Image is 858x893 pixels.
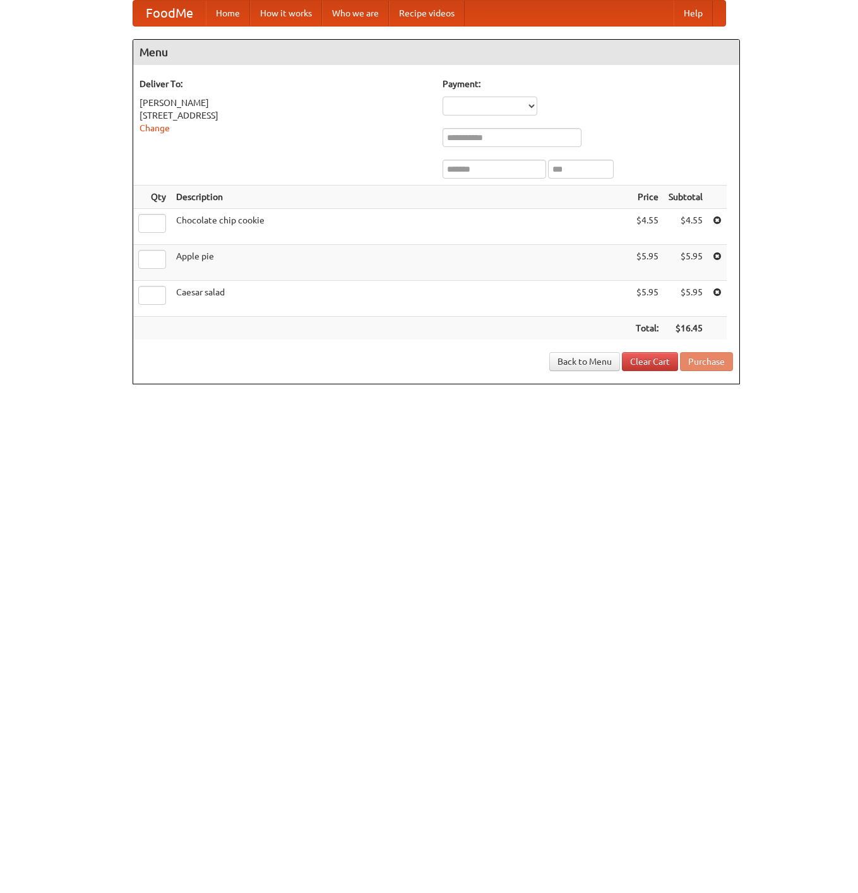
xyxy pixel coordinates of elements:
[389,1,465,26] a: Recipe videos
[140,109,430,122] div: [STREET_ADDRESS]
[206,1,250,26] a: Home
[664,317,708,340] th: $16.45
[443,78,733,90] h5: Payment:
[664,209,708,245] td: $4.55
[674,1,713,26] a: Help
[664,186,708,209] th: Subtotal
[171,186,631,209] th: Description
[250,1,322,26] a: How it works
[631,281,664,317] td: $5.95
[140,78,430,90] h5: Deliver To:
[631,245,664,281] td: $5.95
[133,40,739,65] h4: Menu
[631,186,664,209] th: Price
[171,245,631,281] td: Apple pie
[322,1,389,26] a: Who we are
[133,186,171,209] th: Qty
[631,209,664,245] td: $4.55
[140,97,430,109] div: [PERSON_NAME]
[622,352,678,371] a: Clear Cart
[133,1,206,26] a: FoodMe
[171,281,631,317] td: Caesar salad
[549,352,620,371] a: Back to Menu
[631,317,664,340] th: Total:
[664,281,708,317] td: $5.95
[664,245,708,281] td: $5.95
[171,209,631,245] td: Chocolate chip cookie
[140,123,170,133] a: Change
[680,352,733,371] button: Purchase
